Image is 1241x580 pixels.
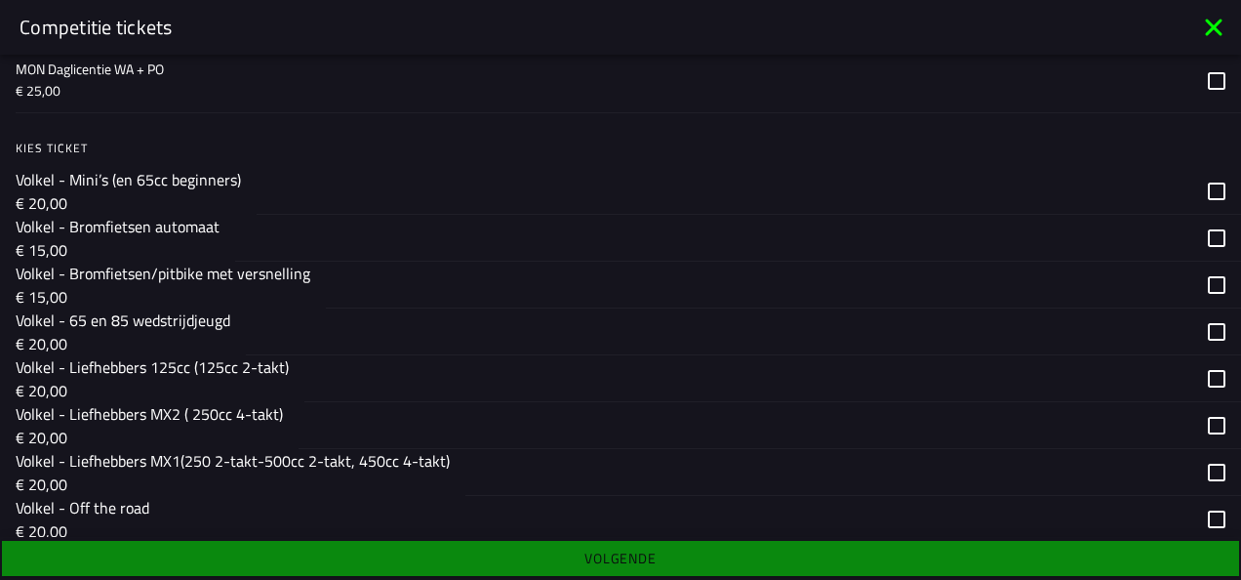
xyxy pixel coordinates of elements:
p: € 25,00 [16,81,1192,101]
p: MON Daglicentie WA + PO [16,60,1192,79]
p: € 20,00 [16,379,289,402]
p: € 20,00 [16,191,241,215]
p: Volkel - 65 en 85 wedstrijdjeugd [16,309,230,332]
p: € 15,00 [16,238,220,262]
p: Volkel - Bromfietsen/pitbike met versnelling [16,262,310,285]
p: Volkel - Off the road [16,496,149,519]
p: € 20,00 [16,473,450,496]
p: € 20,00 [16,332,230,355]
p: € 15,00 [16,285,310,309]
p: Volkel - Bromfietsen automaat [16,215,220,238]
p: Volkel - Liefhebbers MX2 ( 250cc 4-takt) [16,402,283,426]
p: Volkel - Liefhebbers 125cc (125cc 2-takt) [16,355,289,379]
ion-label: Kies ticket [16,140,1241,157]
p: Volkel - Mini’s (en 65cc beginners) [16,168,241,191]
p: € 20,00 [16,426,283,449]
p: € 20,00 [16,519,149,543]
p: Volkel - Liefhebbers MX1(250 2-takt-500cc 2-takt, 450cc 4-takt) [16,449,450,473]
